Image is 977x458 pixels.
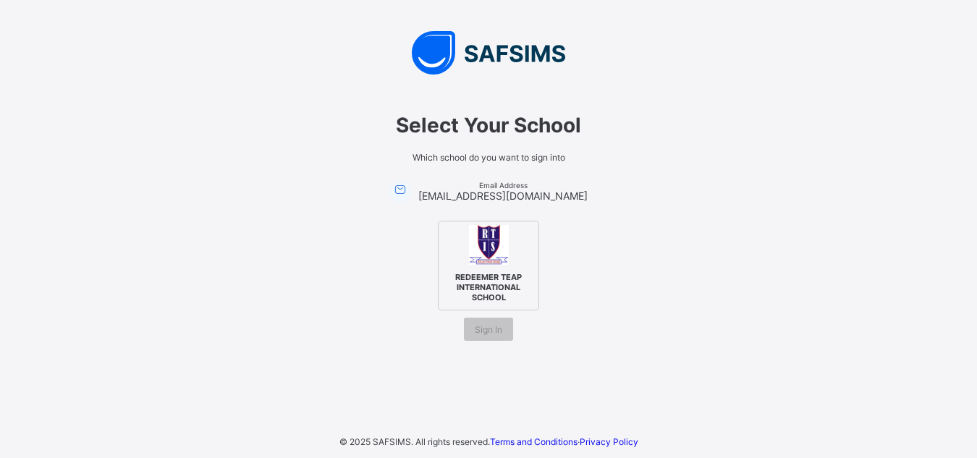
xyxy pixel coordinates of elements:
span: Email Address [418,181,588,190]
span: Select Your School [286,113,691,137]
span: © 2025 SAFSIMS. All rights reserved. [339,436,490,447]
span: [EMAIL_ADDRESS][DOMAIN_NAME] [418,190,588,202]
span: Which school do you want to sign into [286,152,691,163]
a: Privacy Policy [580,436,638,447]
img: REDEEMER TEAP INTERNATIONAL SCHOOL [469,225,509,265]
img: SAFSIMS Logo [271,31,706,75]
span: REDEEMER TEAP INTERNATIONAL SCHOOL [444,268,533,306]
span: · [490,436,638,447]
a: Terms and Conditions [490,436,578,447]
span: Sign In [475,324,502,335]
